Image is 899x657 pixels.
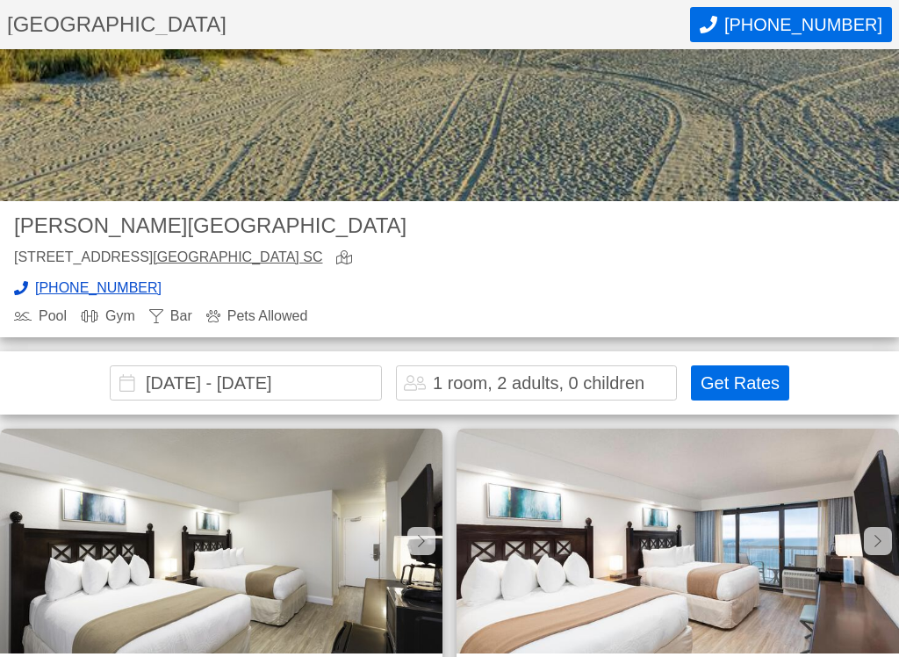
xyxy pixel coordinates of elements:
h1: [GEOGRAPHIC_DATA] [7,14,690,35]
div: Gym [81,309,135,323]
h2: [PERSON_NAME][GEOGRAPHIC_DATA] [14,215,435,236]
img: Double Amusement Park View Guestroom [457,429,899,653]
div: 1 room, 2 adults, 0 children [433,374,644,392]
span: [PHONE_NUMBER] [35,281,162,295]
div: Bar [149,309,192,323]
a: [GEOGRAPHIC_DATA] SC [153,249,322,264]
div: [STREET_ADDRESS] [14,250,322,267]
div: Pool [14,309,67,323]
a: view map [336,250,359,267]
button: Get Rates [691,365,789,401]
input: Choose Dates [110,365,382,401]
span: [PHONE_NUMBER] [724,15,882,35]
div: Pets Allowed [206,309,308,323]
button: Call [690,7,892,42]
